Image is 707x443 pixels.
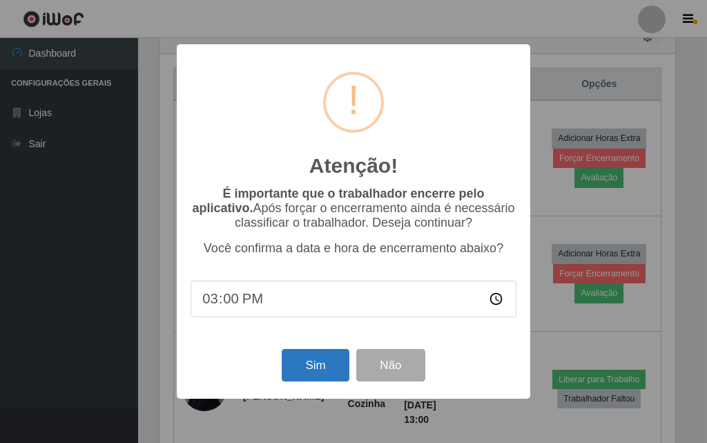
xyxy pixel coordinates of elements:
p: Você confirma a data e hora de encerramento abaixo? [191,241,516,256]
button: Não [356,349,425,381]
button: Sim [282,349,349,381]
b: É importante que o trabalhador encerre pelo aplicativo. [192,187,484,215]
h2: Atenção! [309,153,398,178]
p: Após forçar o encerramento ainda é necessário classificar o trabalhador. Deseja continuar? [191,187,516,230]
